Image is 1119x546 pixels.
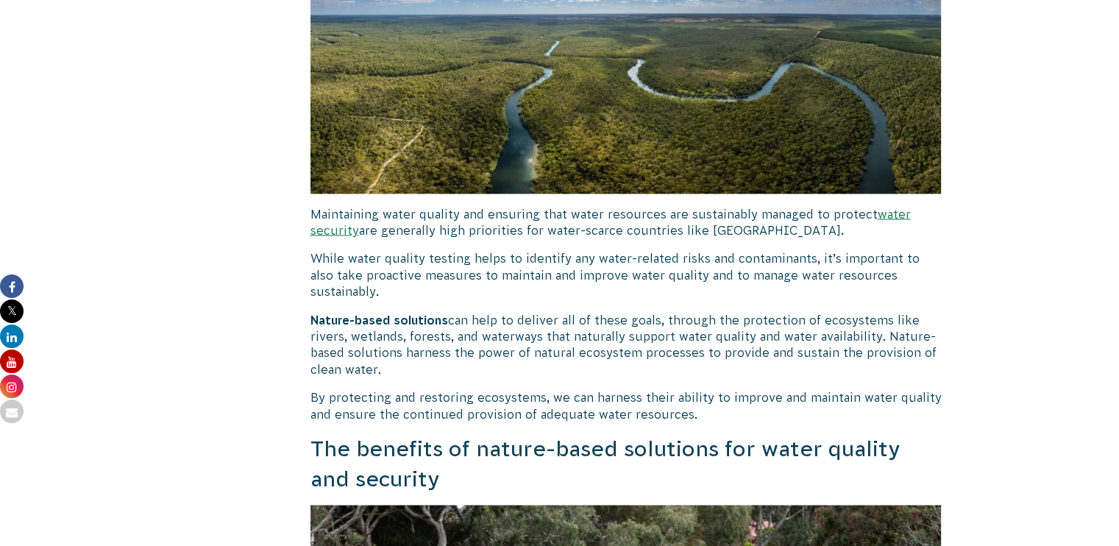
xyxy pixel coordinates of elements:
[310,249,942,299] p: While water quality testing helps to identify any water-related risks and contaminants, it’s impo...
[310,311,942,377] p: can help to deliver all of these goals, through the protection of ecosystems like rivers, wetland...
[310,389,942,422] p: By protecting and restoring ecosystems, we can harness their ability to improve and maintain wate...
[310,313,448,326] strong: Nature-based solutions
[310,433,942,493] h3: The benefits of nature-based solutions for water quality and security
[310,205,942,238] p: Maintaining water quality and ensuring that water resources are sustainably managed to protect ar...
